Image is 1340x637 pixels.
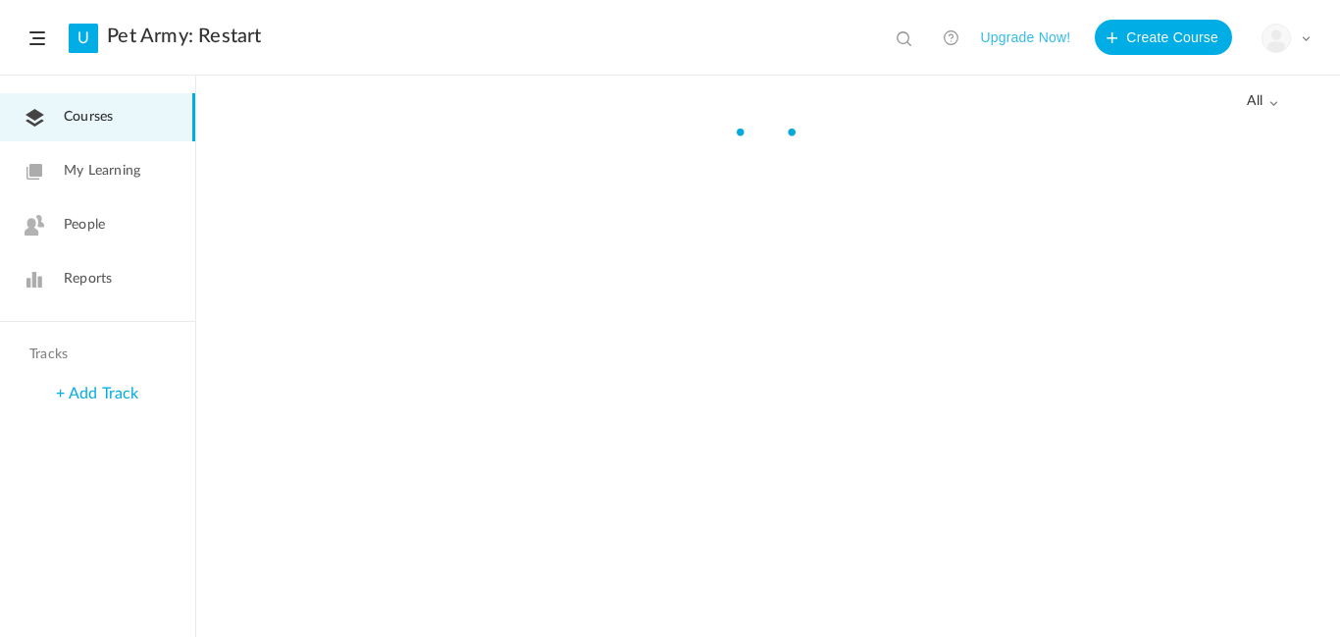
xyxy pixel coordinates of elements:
[980,20,1070,55] button: Upgrade Now!
[56,386,138,401] a: + Add Track
[1263,25,1290,52] img: user-image.png
[64,161,140,182] span: My Learning
[29,346,161,363] h4: Tracks
[64,269,112,290] span: Reports
[64,215,105,236] span: People
[1247,93,1278,110] span: all
[69,24,98,53] a: U
[107,25,261,48] a: Pet Army: Restart
[64,107,113,128] span: Courses
[1095,20,1232,55] button: Create Course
